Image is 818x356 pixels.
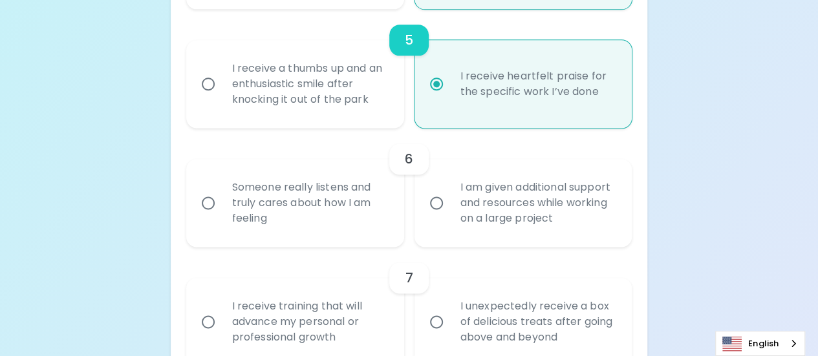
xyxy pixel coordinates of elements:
[450,53,625,115] div: I receive heartfelt praise for the specific work I’ve done
[450,164,625,242] div: I am given additional support and resources while working on a large project
[716,331,804,355] a: English
[405,267,413,288] h6: 7
[186,128,632,247] div: choice-group-check
[715,331,805,356] aside: Language selected: English
[186,9,632,128] div: choice-group-check
[222,164,397,242] div: Someone really listens and truly cares about how I am feeling
[405,149,413,169] h6: 6
[405,30,413,50] h6: 5
[222,45,397,123] div: I receive a thumbs up and an enthusiastic smile after knocking it out of the park
[715,331,805,356] div: Language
